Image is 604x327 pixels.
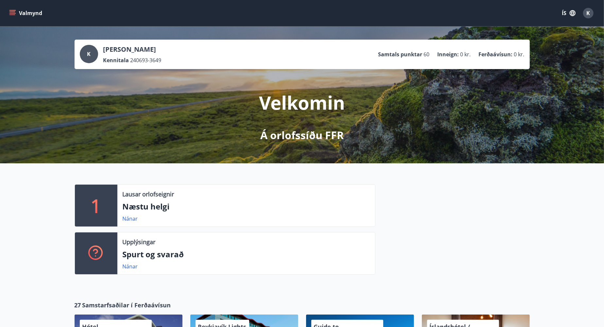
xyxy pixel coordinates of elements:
span: 0 kr. [460,51,471,58]
a: Nánar [123,215,138,222]
span: 27 [75,301,81,309]
span: 60 [424,51,430,58]
p: 1 [91,193,101,218]
p: [PERSON_NAME] [103,45,162,54]
p: Kennitala [103,57,129,64]
p: Næstu helgi [123,201,370,212]
button: K [580,5,596,21]
p: Inneign : [438,51,459,58]
p: Spurt og svarað [123,249,370,260]
span: K [87,50,91,58]
p: Upplýsingar [123,238,156,246]
span: K [587,9,590,17]
a: Nánar [123,263,138,270]
p: Lausar orlofseignir [123,190,174,198]
span: 0 kr. [514,51,525,58]
p: Velkomin [259,90,345,115]
span: 240693-3649 [130,57,162,64]
button: ÍS [558,7,579,19]
p: Samtals punktar [378,51,423,58]
span: Samstarfsaðilar í Ferðaávísun [82,301,171,309]
p: Á orlofssíðu FFR [260,128,344,142]
button: menu [8,7,45,19]
p: Ferðaávísun : [479,51,513,58]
